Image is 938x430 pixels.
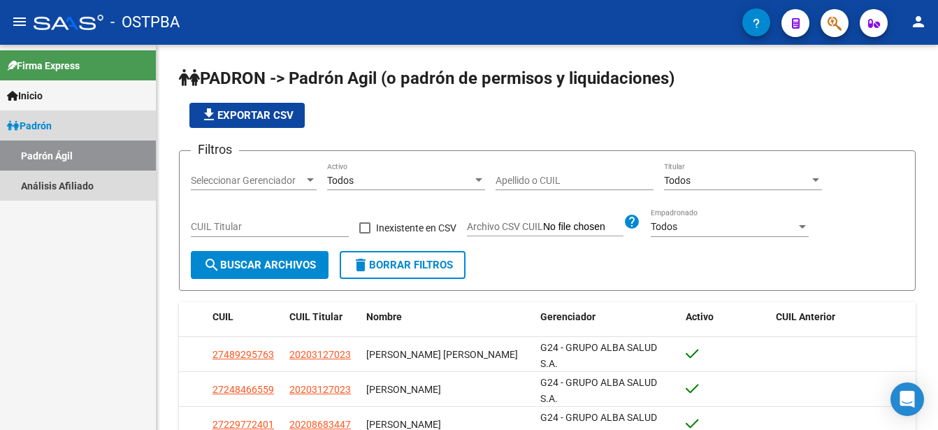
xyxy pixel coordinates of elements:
mat-icon: menu [11,13,28,30]
span: Todos [651,221,677,232]
span: Exportar CSV [201,109,294,122]
button: Exportar CSV [189,103,305,128]
mat-icon: delete [352,257,369,273]
datatable-header-cell: CUIL Titular [284,302,361,332]
span: Inexistente en CSV [376,220,456,236]
span: 27229772401 [212,419,274,430]
span: PADRON -> Padrón Agil (o padrón de permisos y liquidaciones) [179,69,674,88]
mat-icon: help [623,213,640,230]
datatable-header-cell: Activo [680,302,770,332]
span: G24 - GRUPO ALBA SALUD S.A. [540,377,657,404]
mat-icon: person [910,13,927,30]
span: Activo [686,311,714,322]
span: Nombre [366,311,402,322]
span: CUIL Anterior [776,311,835,322]
span: Todos [664,175,691,186]
span: Padrón [7,118,52,134]
span: [PERSON_NAME] [366,384,441,395]
span: Todos [327,175,354,186]
span: G24 - GRUPO ALBA SALUD S.A. [540,342,657,369]
span: Archivo CSV CUIL [467,221,543,232]
span: [PERSON_NAME] [PERSON_NAME] [366,349,518,360]
mat-icon: search [203,257,220,273]
span: 27248466559 [212,384,274,395]
span: - OSTPBA [110,7,180,38]
span: 20208683447 [289,419,351,430]
span: 20203127023 [289,349,351,360]
span: Buscar Archivos [203,259,316,271]
span: [PERSON_NAME] [366,419,441,430]
span: 27489295763 [212,349,274,360]
datatable-header-cell: Gerenciador [535,302,681,332]
div: Open Intercom Messenger [890,382,924,416]
span: Borrar Filtros [352,259,453,271]
h3: Filtros [191,140,239,159]
span: Inicio [7,88,43,103]
span: 20203127023 [289,384,351,395]
mat-icon: file_download [201,106,217,123]
datatable-header-cell: CUIL Anterior [770,302,916,332]
span: CUIL [212,311,233,322]
datatable-header-cell: CUIL [207,302,284,332]
span: CUIL Titular [289,311,342,322]
datatable-header-cell: Nombre [361,302,535,332]
button: Borrar Filtros [340,251,466,279]
input: Archivo CSV CUIL [543,221,623,234]
span: Gerenciador [540,311,596,322]
button: Buscar Archivos [191,251,329,279]
span: Firma Express [7,58,80,73]
span: Seleccionar Gerenciador [191,175,304,187]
